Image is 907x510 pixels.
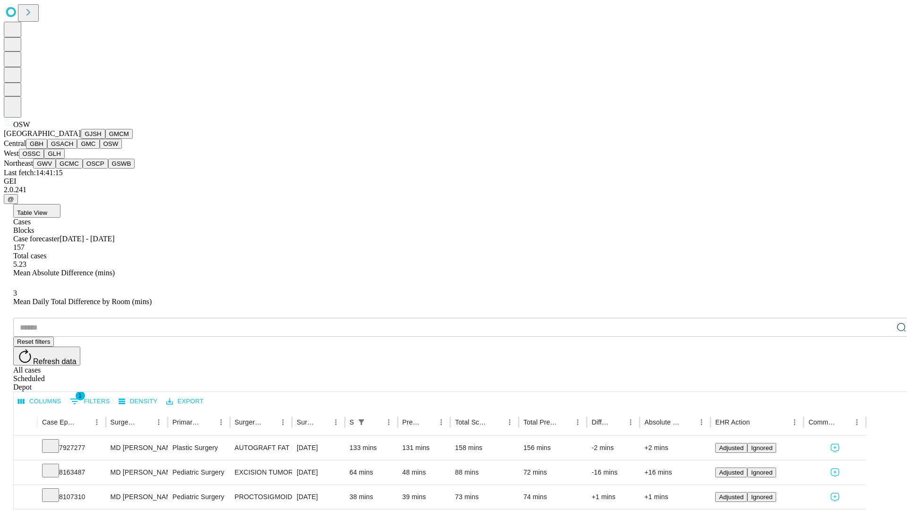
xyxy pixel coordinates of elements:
button: Sort [369,416,382,429]
button: GWV [33,159,56,169]
div: Primary Service [172,418,200,426]
button: Sort [263,416,276,429]
div: 1 active filter [355,416,368,429]
span: Case forecaster [13,235,60,243]
button: Sort [558,416,571,429]
button: Sort [77,416,90,429]
div: 156 mins [523,436,582,460]
button: Menu [503,416,516,429]
button: GLH [44,149,64,159]
button: Menu [624,416,637,429]
div: +16 mins [644,460,706,484]
div: Surgeon Name [111,418,138,426]
button: Menu [276,416,290,429]
button: Select columns [16,394,64,409]
div: Total Scheduled Duration [455,418,489,426]
div: Pediatric Surgery [172,460,225,484]
button: Table View [13,204,60,218]
span: Mean Absolute Difference (mins) [13,269,115,277]
button: Sort [316,416,329,429]
div: EXCISION TUMOR THIGH OR KNEE SUBCUTANEOUS [235,460,287,484]
span: 5.23 [13,260,26,268]
div: EHR Action [715,418,750,426]
button: Sort [682,416,695,429]
span: 1 [76,391,85,400]
span: Mean Daily Total Difference by Room (mins) [13,297,152,306]
button: Sort [837,416,850,429]
button: Menu [850,416,864,429]
div: 73 mins [455,485,514,509]
button: GSACH [47,139,77,149]
div: PROCTOSIGMOIDOSCOPY DIAGNOSTIC [235,485,287,509]
div: [DATE] [297,436,340,460]
div: Surgery Date [297,418,315,426]
button: Adjusted [715,492,747,502]
span: OSW [13,120,30,128]
button: OSCP [83,159,108,169]
button: Sort [139,416,152,429]
span: 157 [13,243,25,251]
button: Sort [201,416,214,429]
button: Adjusted [715,443,747,453]
span: Ignored [751,469,772,476]
button: Menu [329,416,342,429]
button: Adjusted [715,467,747,477]
button: Expand [18,465,33,481]
span: Ignored [751,444,772,451]
div: 158 mins [455,436,514,460]
span: Last fetch: 14:41:15 [4,169,63,177]
button: GMCM [105,129,133,139]
button: Sort [421,416,435,429]
button: Ignored [747,467,776,477]
div: 8163487 [42,460,101,484]
button: Density [116,394,160,409]
button: @ [4,194,18,204]
button: Reset filters [13,337,54,347]
button: GJSH [81,129,105,139]
span: Refresh data [33,357,77,365]
button: Sort [611,416,624,429]
div: 133 mins [350,436,393,460]
div: +1 mins [591,485,635,509]
div: +1 mins [644,485,706,509]
button: OSSC [19,149,44,159]
button: Menu [382,416,395,429]
div: Total Predicted Duration [523,418,557,426]
div: 8107310 [42,485,101,509]
div: MD [PERSON_NAME] Jr [PERSON_NAME] P Md [111,485,163,509]
span: Total cases [13,252,46,260]
span: [GEOGRAPHIC_DATA] [4,129,81,137]
div: MD [PERSON_NAME] [PERSON_NAME] Md [111,436,163,460]
button: Ignored [747,492,776,502]
button: Expand [18,489,33,506]
div: 131 mins [402,436,446,460]
span: Northeast [4,159,33,167]
div: GEI [4,177,903,186]
span: West [4,149,19,157]
button: GMC [77,139,99,149]
div: 88 mins [455,460,514,484]
span: @ [8,195,14,203]
div: Pediatric Surgery [172,485,225,509]
button: GCMC [56,159,83,169]
button: Refresh data [13,347,80,365]
button: Ignored [747,443,776,453]
button: Show filters [355,416,368,429]
div: 38 mins [350,485,393,509]
button: GBH [26,139,47,149]
div: Scheduled In Room Duration [350,418,354,426]
div: MD [PERSON_NAME] Jr [PERSON_NAME] P Md [111,460,163,484]
div: 74 mins [523,485,582,509]
div: Absolute Difference [644,418,681,426]
div: Surgery Name [235,418,262,426]
div: +2 mins [644,436,706,460]
button: Sort [751,416,764,429]
div: 2.0.241 [4,186,903,194]
div: Case Epic Id [42,418,76,426]
div: 64 mins [350,460,393,484]
span: Table View [17,209,47,216]
div: -16 mins [591,460,635,484]
div: Difference [591,418,610,426]
button: Menu [695,416,708,429]
span: [DATE] - [DATE] [60,235,114,243]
